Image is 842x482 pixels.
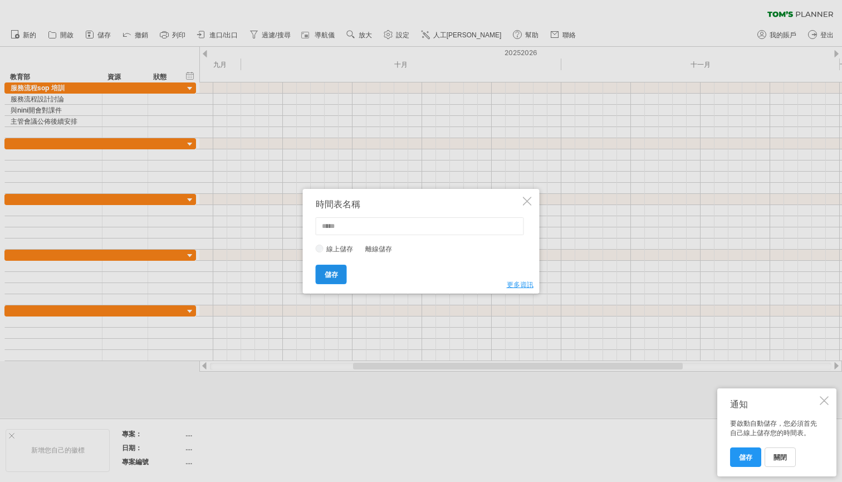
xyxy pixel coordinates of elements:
label: 線上儲存 [324,245,363,253]
a: 儲存 [316,265,347,284]
a: 儲存 [730,447,761,467]
span: 關閉 [774,453,787,461]
span: 更多資訊 [507,280,533,289]
label: 離線儲存 [363,245,402,253]
div: 通知 [730,398,817,411]
a: 關閉 [765,447,796,467]
div: 時間表名稱 [316,199,521,209]
span: 儲存 [739,453,752,461]
div: 要啟動自動儲存，您必須首先自己線上儲存您的時間表。 [730,419,817,466]
span: 儲存 [325,270,338,279]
